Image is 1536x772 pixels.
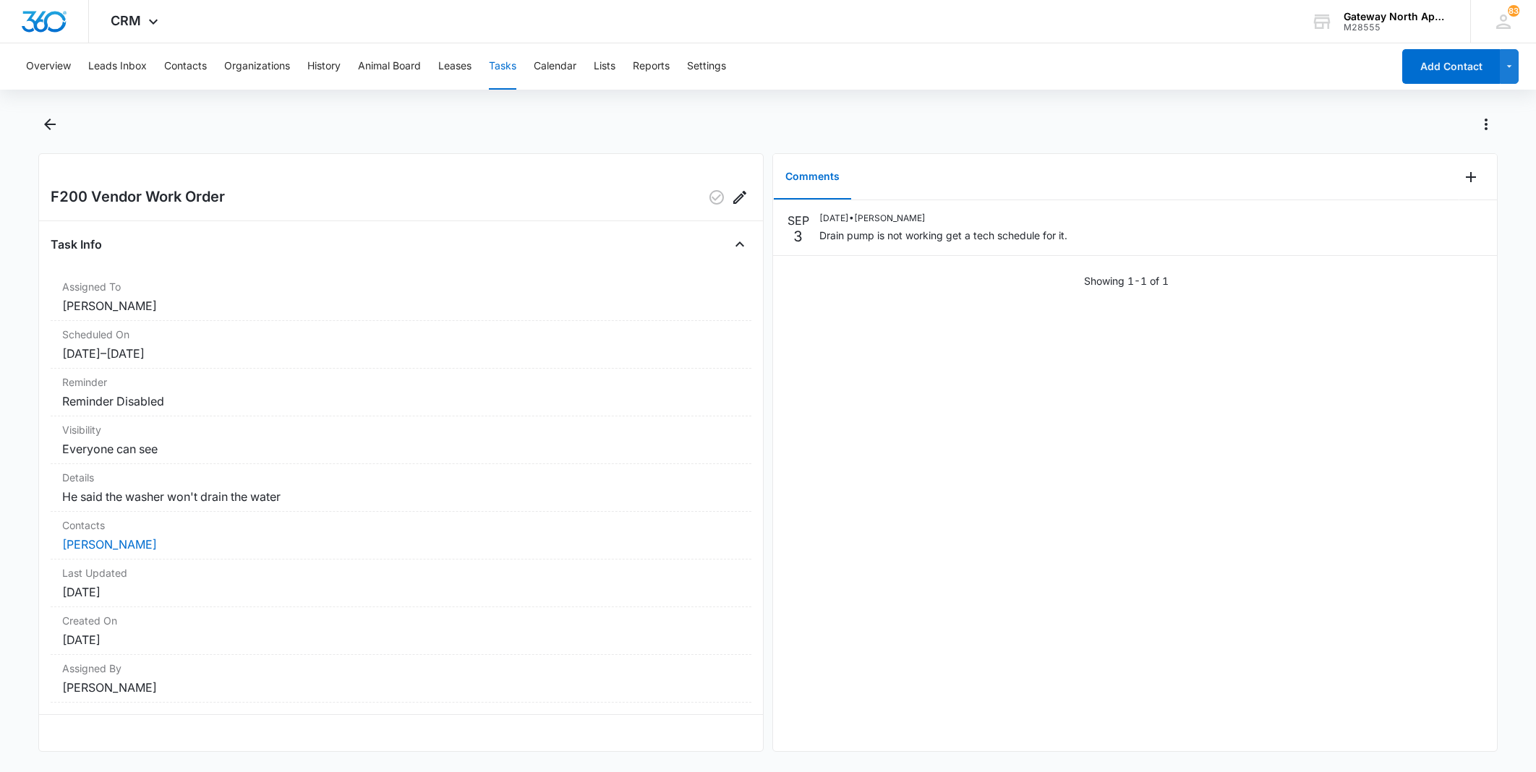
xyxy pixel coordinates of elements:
div: VisibilityEveryone can see [51,416,751,464]
button: Add Comment [1459,166,1482,189]
button: Settings [687,43,726,90]
span: CRM [111,13,141,28]
p: SEP [788,212,809,229]
button: Leases [438,43,472,90]
button: Contacts [164,43,207,90]
button: Back [38,113,61,136]
dt: Scheduled On [62,327,740,342]
a: [PERSON_NAME] [62,537,157,552]
div: Scheduled On[DATE]–[DATE] [51,321,751,369]
dt: Last Updated [62,565,740,580]
div: account name [1344,11,1449,22]
button: Leads Inbox [88,43,147,90]
dd: [PERSON_NAME] [62,297,740,314]
button: Lists [594,43,615,90]
button: Actions [1475,113,1498,136]
div: Assigned To[PERSON_NAME] [51,273,751,321]
span: 83 [1508,5,1519,17]
dd: [DATE] [62,631,740,648]
div: DetailsHe said the washer won't drain the water [51,464,751,512]
div: ReminderReminder Disabled [51,369,751,416]
button: Animal Board [358,43,421,90]
div: Assigned By[PERSON_NAME] [51,655,751,703]
button: Comments [774,155,851,200]
dt: Details [62,470,740,485]
div: Contacts[PERSON_NAME] [51,512,751,559]
p: [DATE] • [PERSON_NAME] [819,212,1067,225]
dt: Created On [62,613,740,628]
div: Last Updated[DATE] [51,559,751,607]
dd: [DATE] – [DATE] [62,345,740,362]
button: Reports [633,43,670,90]
dt: Visibility [62,422,740,437]
dt: Assigned By [62,661,740,676]
button: Calendar [534,43,576,90]
dt: Assigned To [62,279,740,294]
button: Overview [26,43,71,90]
dd: [PERSON_NAME] [62,679,740,696]
dt: Contacts [62,518,740,533]
button: Edit [728,186,751,209]
h2: F200 Vendor Work Order [51,186,225,209]
button: Tasks [489,43,516,90]
p: Drain pump is not working get a tech schedule for it. [819,228,1067,243]
div: Created On[DATE] [51,607,751,655]
p: 3 [793,229,803,244]
dt: Reminder [62,374,740,390]
h4: Task Info [51,236,102,253]
div: notifications count [1508,5,1519,17]
dd: Reminder Disabled [62,393,740,410]
dd: He said the washer won't drain the water [62,488,740,505]
dd: [DATE] [62,583,740,601]
p: Showing 1-1 of 1 [1084,273,1169,288]
button: Close [728,233,751,256]
button: Add Contact [1402,49,1500,84]
button: Organizations [224,43,290,90]
dd: Everyone can see [62,440,740,458]
button: History [307,43,341,90]
div: account id [1344,22,1449,33]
